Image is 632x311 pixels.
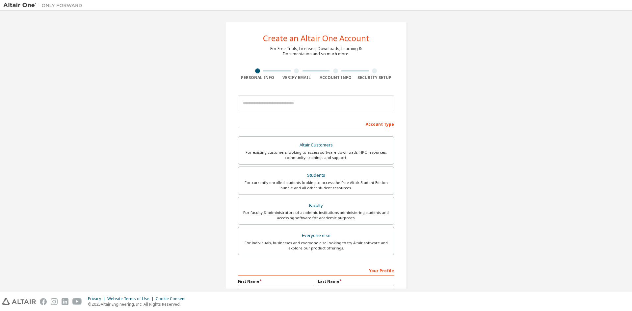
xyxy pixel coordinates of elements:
[242,210,390,220] div: For faculty & administrators of academic institutions administering students and accessing softwa...
[263,34,369,42] div: Create an Altair One Account
[238,265,394,275] div: Your Profile
[107,296,156,301] div: Website Terms of Use
[242,180,390,191] div: For currently enrolled students looking to access the free Altair Student Edition bundle and all ...
[242,171,390,180] div: Students
[242,150,390,160] div: For existing customers looking to access software downloads, HPC resources, community, trainings ...
[242,240,390,251] div: For individuals, businesses and everyone else looking to try Altair software and explore our prod...
[238,279,314,284] label: First Name
[242,201,390,210] div: Faculty
[316,75,355,80] div: Account Info
[88,296,107,301] div: Privacy
[88,301,190,307] p: © 2025 Altair Engineering, Inc. All Rights Reserved.
[238,75,277,80] div: Personal Info
[277,75,316,80] div: Verify Email
[242,231,390,240] div: Everyone else
[156,296,190,301] div: Cookie Consent
[40,298,47,305] img: facebook.svg
[51,298,58,305] img: instagram.svg
[270,46,362,57] div: For Free Trials, Licenses, Downloads, Learning & Documentation and so much more.
[238,118,394,129] div: Account Type
[3,2,86,9] img: Altair One
[2,298,36,305] img: altair_logo.svg
[62,298,68,305] img: linkedin.svg
[355,75,394,80] div: Security Setup
[242,141,390,150] div: Altair Customers
[72,298,82,305] img: youtube.svg
[318,279,394,284] label: Last Name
